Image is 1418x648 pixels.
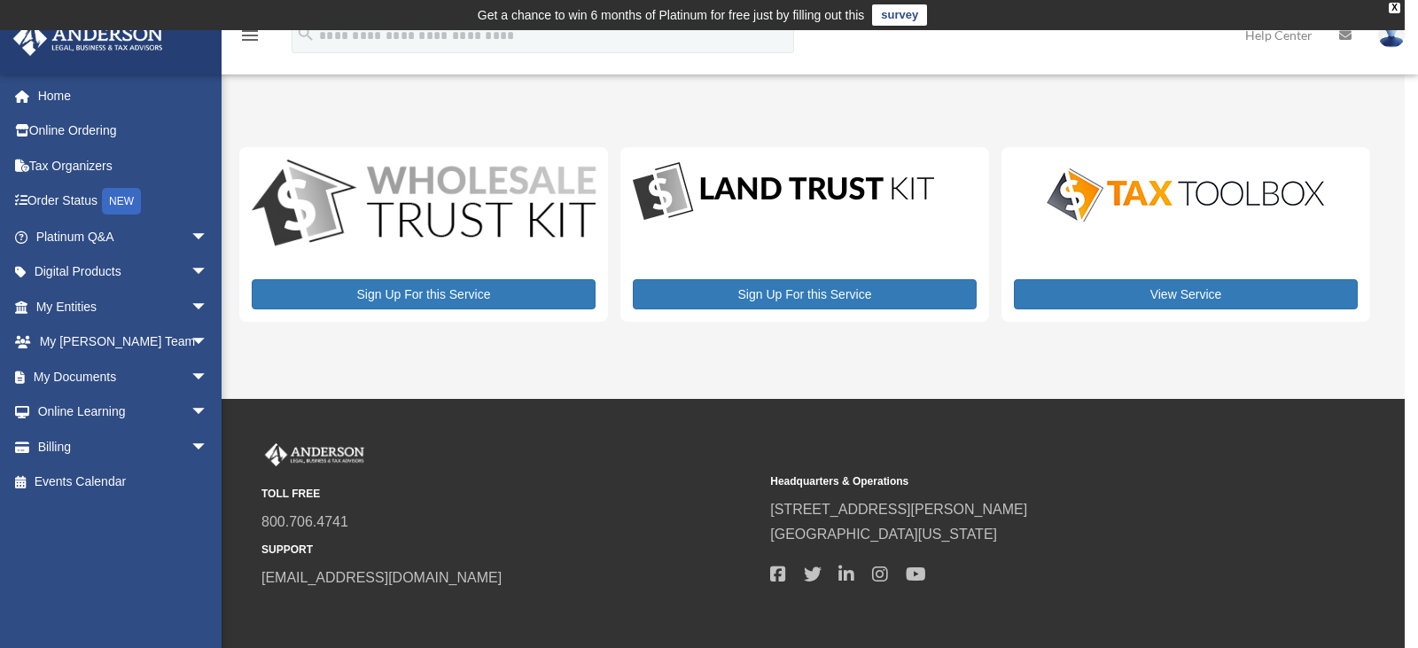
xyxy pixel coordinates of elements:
[12,289,235,324] a: My Entitiesarrow_drop_down
[191,394,226,431] span: arrow_drop_down
[1389,3,1400,13] div: close
[261,570,502,585] a: [EMAIL_ADDRESS][DOMAIN_NAME]
[191,289,226,325] span: arrow_drop_down
[633,160,934,224] img: LandTrust_lgo-1.jpg
[12,429,235,465] a: Billingarrow_drop_down
[478,4,865,26] div: Get a chance to win 6 months of Platinum for free just by filling out this
[8,21,168,56] img: Anderson Advisors Platinum Portal
[191,429,226,465] span: arrow_drop_down
[1378,22,1405,48] img: User Pic
[296,24,316,43] i: search
[12,113,235,149] a: Online Ordering
[12,394,235,430] a: Online Learningarrow_drop_down
[12,78,235,113] a: Home
[102,188,141,215] div: NEW
[191,254,226,291] span: arrow_drop_down
[770,472,1266,491] small: Headquarters & Operations
[770,502,1027,517] a: [STREET_ADDRESS][PERSON_NAME]
[261,541,758,559] small: SUPPORT
[191,359,226,395] span: arrow_drop_down
[633,279,977,309] a: Sign Up For this Service
[191,324,226,361] span: arrow_drop_down
[191,219,226,255] span: arrow_drop_down
[261,514,348,529] a: 800.706.4741
[261,485,758,504] small: TOLL FREE
[12,324,235,360] a: My [PERSON_NAME] Teamarrow_drop_down
[239,31,261,46] a: menu
[12,183,235,220] a: Order StatusNEW
[1014,279,1358,309] a: View Service
[252,279,596,309] a: Sign Up For this Service
[770,527,997,542] a: [GEOGRAPHIC_DATA][US_STATE]
[12,219,235,254] a: Platinum Q&Aarrow_drop_down
[261,443,368,466] img: Anderson Advisors Platinum Portal
[12,254,226,290] a: Digital Productsarrow_drop_down
[239,25,261,46] i: menu
[252,160,596,251] img: WS-Trust-Kit-lgo-1.jpg
[872,4,927,26] a: survey
[12,148,235,183] a: Tax Organizers
[12,359,235,394] a: My Documentsarrow_drop_down
[12,465,235,500] a: Events Calendar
